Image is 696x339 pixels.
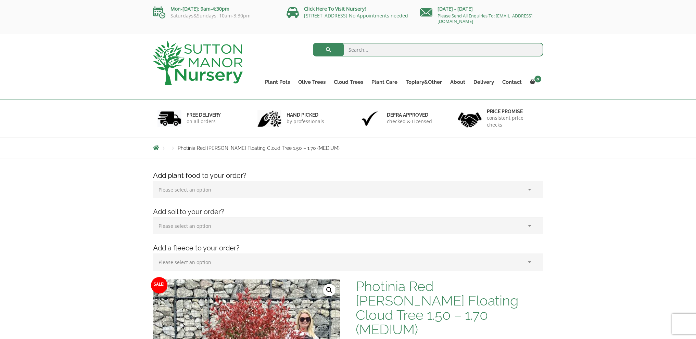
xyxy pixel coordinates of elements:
p: by professionals [287,118,324,125]
a: 0 [526,77,543,87]
a: Plant Pots [261,77,294,87]
nav: Breadcrumbs [153,145,543,151]
h6: Price promise [487,108,539,115]
p: Saturdays&Sundays: 10am-3:30pm [153,13,276,18]
a: Cloud Trees [330,77,367,87]
p: on all orders [187,118,221,125]
h4: Add soil to your order? [148,207,548,217]
a: Please Send All Enquiries To: [EMAIL_ADDRESS][DOMAIN_NAME] [438,13,532,24]
span: Sale! [151,277,167,294]
a: Plant Care [367,77,402,87]
h6: Defra approved [387,112,432,118]
a: [STREET_ADDRESS] No Appointments needed [304,12,408,19]
a: Delivery [469,77,498,87]
img: 1.jpg [157,110,181,127]
input: Search... [313,43,543,56]
img: 2.jpg [257,110,281,127]
h6: FREE DELIVERY [187,112,221,118]
a: About [446,77,469,87]
span: 0 [534,76,541,82]
h6: hand picked [287,112,324,118]
a: Olive Trees [294,77,330,87]
h4: Add a fleece to your order? [148,243,548,253]
img: 4.jpg [458,108,482,129]
img: logo [153,41,243,85]
h4: Add plant food to your order? [148,170,548,181]
img: 3.jpg [358,110,382,127]
a: Contact [498,77,526,87]
span: Photinia Red [PERSON_NAME] Floating Cloud Tree 1.50 – 1.70 (MEDIUM) [178,145,340,151]
p: [DATE] - [DATE] [420,5,543,13]
h1: Photinia Red [PERSON_NAME] Floating Cloud Tree 1.50 – 1.70 (MEDIUM) [356,279,543,337]
a: View full-screen image gallery [323,284,336,296]
p: Mon-[DATE]: 9am-4:30pm [153,5,276,13]
p: checked & Licensed [387,118,432,125]
a: Topiary&Other [402,77,446,87]
p: consistent price checks [487,115,539,128]
a: Click Here To Visit Nursery! [304,5,366,12]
